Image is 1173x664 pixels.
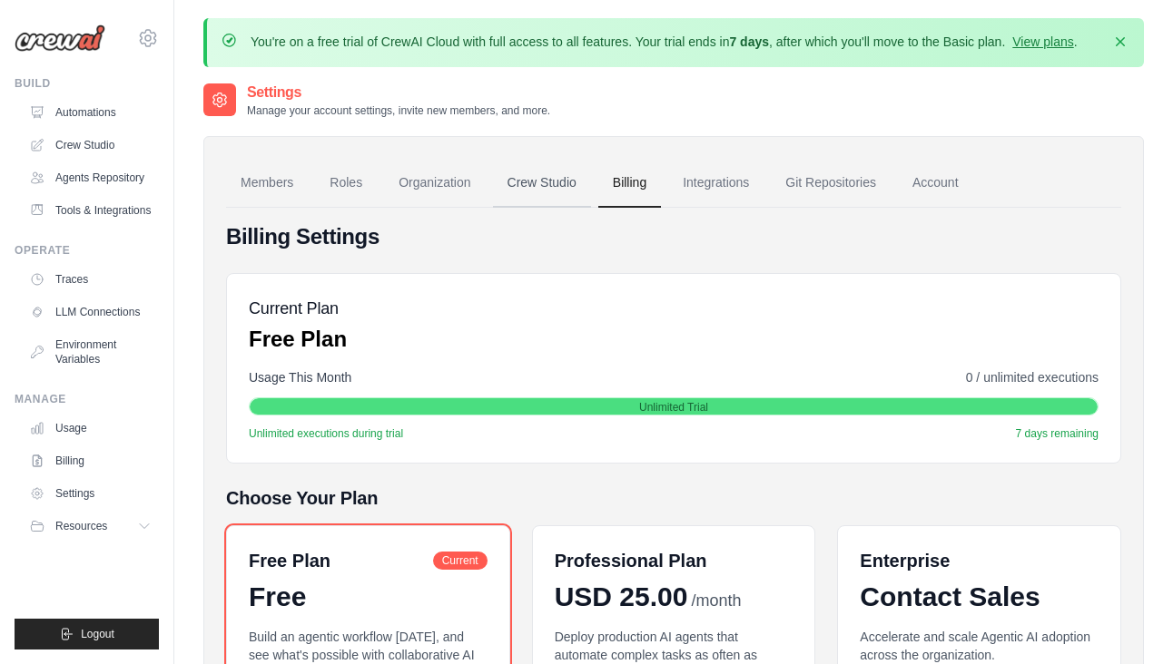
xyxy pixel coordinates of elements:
a: Crew Studio [22,131,159,160]
span: /month [691,589,741,613]
span: Usage This Month [249,368,351,386]
a: Settings [22,479,159,508]
a: Agents Repository [22,163,159,192]
a: Account [898,159,973,208]
h5: Current Plan [249,296,347,321]
span: 0 / unlimited executions [966,368,1099,386]
a: Roles [315,159,377,208]
h5: Choose Your Plan [226,485,1121,511]
p: You're on a free trial of CrewAI Cloud with full access to all features. Your trial ends in , aft... [251,33,1078,51]
p: Accelerate and scale Agentic AI adoption across the organization. [860,628,1099,664]
a: Git Repositories [771,159,891,208]
span: Current [433,552,488,570]
span: USD 25.00 [555,581,688,613]
h2: Settings [247,82,550,103]
a: Tools & Integrations [22,196,159,225]
a: Automations [22,98,159,127]
span: Unlimited Trial [639,400,708,415]
div: Contact Sales [860,581,1099,613]
div: Operate [15,243,159,258]
a: View plans [1012,34,1073,49]
h6: Professional Plan [555,548,707,573]
h4: Billing Settings [226,222,1121,251]
a: Integrations [668,159,764,208]
a: Billing [598,159,661,208]
p: Free Plan [249,325,347,354]
span: 7 days remaining [1016,426,1099,441]
div: Build [15,76,159,91]
h6: Enterprise [860,548,1099,573]
a: Members [226,159,308,208]
a: Crew Studio [493,159,591,208]
strong: 7 days [729,34,769,49]
a: LLM Connections [22,298,159,327]
button: Resources [22,512,159,541]
img: Logo [15,24,105,52]
a: Traces [22,265,159,294]
a: Organization [384,159,485,208]
span: Logout [81,627,114,641]
a: Billing [22,446,159,475]
button: Logout [15,619,159,649]
h6: Free Plan [249,548,330,573]
p: Manage your account settings, invite new members, and more. [247,103,550,118]
div: Free [249,581,488,613]
a: Usage [22,414,159,443]
a: Environment Variables [22,330,159,374]
span: Resources [55,519,107,533]
div: Manage [15,392,159,406]
span: Unlimited executions during trial [249,426,403,441]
